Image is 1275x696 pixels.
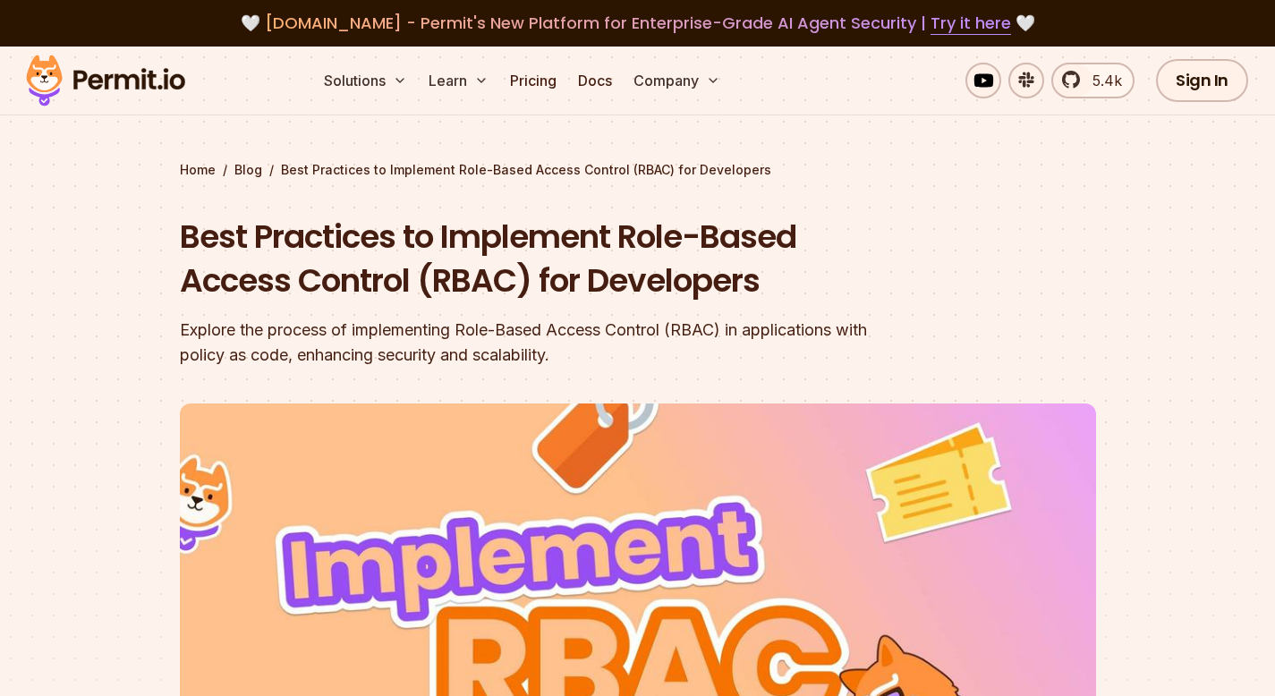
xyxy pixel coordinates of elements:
a: Blog [234,161,262,179]
span: [DOMAIN_NAME] - Permit's New Platform for Enterprise-Grade AI Agent Security | [265,12,1011,34]
a: 5.4k [1051,63,1135,98]
button: Solutions [317,63,414,98]
div: 🤍 🤍 [43,11,1232,36]
a: Pricing [503,63,564,98]
div: Explore the process of implementing Role-Based Access Control (RBAC) in applications with policy ... [180,318,867,368]
a: Try it here [931,12,1011,35]
span: 5.4k [1082,70,1122,91]
img: Permit logo [18,50,193,111]
a: Home [180,161,216,179]
a: Sign In [1156,59,1248,102]
button: Company [626,63,727,98]
h1: Best Practices to Implement Role-Based Access Control (RBAC) for Developers [180,215,867,303]
div: / / [180,161,1096,179]
button: Learn [421,63,496,98]
a: Docs [571,63,619,98]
